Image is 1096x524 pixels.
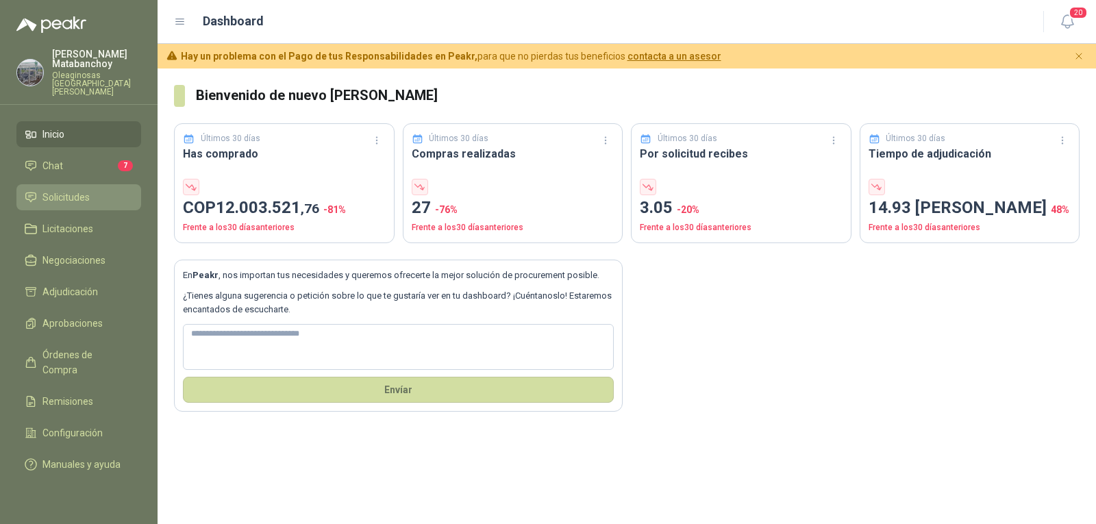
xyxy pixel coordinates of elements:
[216,198,319,217] span: 12.003.521
[886,132,945,145] p: Últimos 30 días
[196,85,1080,106] h3: Bienvenido de nuevo [PERSON_NAME]
[301,201,319,216] span: ,76
[869,195,1071,221] p: 14.93 [PERSON_NAME]
[627,51,721,62] a: contacta a un asesor
[183,195,386,221] p: COP
[42,394,93,409] span: Remisiones
[869,145,1071,162] h3: Tiempo de adjudicación
[183,221,386,234] p: Frente a los 30 días anteriores
[201,132,260,145] p: Últimos 30 días
[52,71,141,96] p: Oleaginosas [GEOGRAPHIC_DATA][PERSON_NAME]
[183,269,614,282] p: En , nos importan tus necesidades y queremos ofrecerte la mejor solución de procurement posible.
[412,195,614,221] p: 27
[435,204,458,215] span: -76 %
[203,12,264,31] h1: Dashboard
[42,190,90,205] span: Solicitudes
[181,49,721,64] span: para que no pierdas tus beneficios
[52,49,141,68] p: [PERSON_NAME] Matabanchoy
[16,247,141,273] a: Negociaciones
[1071,48,1088,65] button: Cerrar
[429,132,488,145] p: Últimos 30 días
[42,457,121,472] span: Manuales y ayuda
[16,16,86,33] img: Logo peakr
[658,132,717,145] p: Últimos 30 días
[677,204,699,215] span: -20 %
[42,127,64,142] span: Inicio
[1051,204,1069,215] span: 48 %
[412,221,614,234] p: Frente a los 30 días anteriores
[869,221,1071,234] p: Frente a los 30 días anteriores
[323,204,346,215] span: -81 %
[42,425,103,440] span: Configuración
[640,195,843,221] p: 3.05
[1069,6,1088,19] span: 20
[16,184,141,210] a: Solicitudes
[42,347,128,377] span: Órdenes de Compra
[16,451,141,477] a: Manuales y ayuda
[42,158,63,173] span: Chat
[183,377,614,403] button: Envíar
[42,284,98,299] span: Adjudicación
[16,216,141,242] a: Licitaciones
[640,145,843,162] h3: Por solicitud recibes
[181,51,477,62] b: Hay un problema con el Pago de tus Responsabilidades en Peakr,
[192,270,219,280] b: Peakr
[183,289,614,317] p: ¿Tienes alguna sugerencia o petición sobre lo que te gustaría ver en tu dashboard? ¡Cuéntanoslo! ...
[640,221,843,234] p: Frente a los 30 días anteriores
[16,342,141,383] a: Órdenes de Compra
[16,153,141,179] a: Chat7
[16,388,141,414] a: Remisiones
[42,316,103,331] span: Aprobaciones
[17,60,43,86] img: Company Logo
[16,420,141,446] a: Configuración
[1055,10,1080,34] button: 20
[42,221,93,236] span: Licitaciones
[118,160,133,171] span: 7
[16,279,141,305] a: Adjudicación
[16,121,141,147] a: Inicio
[183,145,386,162] h3: Has comprado
[16,310,141,336] a: Aprobaciones
[412,145,614,162] h3: Compras realizadas
[42,253,105,268] span: Negociaciones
